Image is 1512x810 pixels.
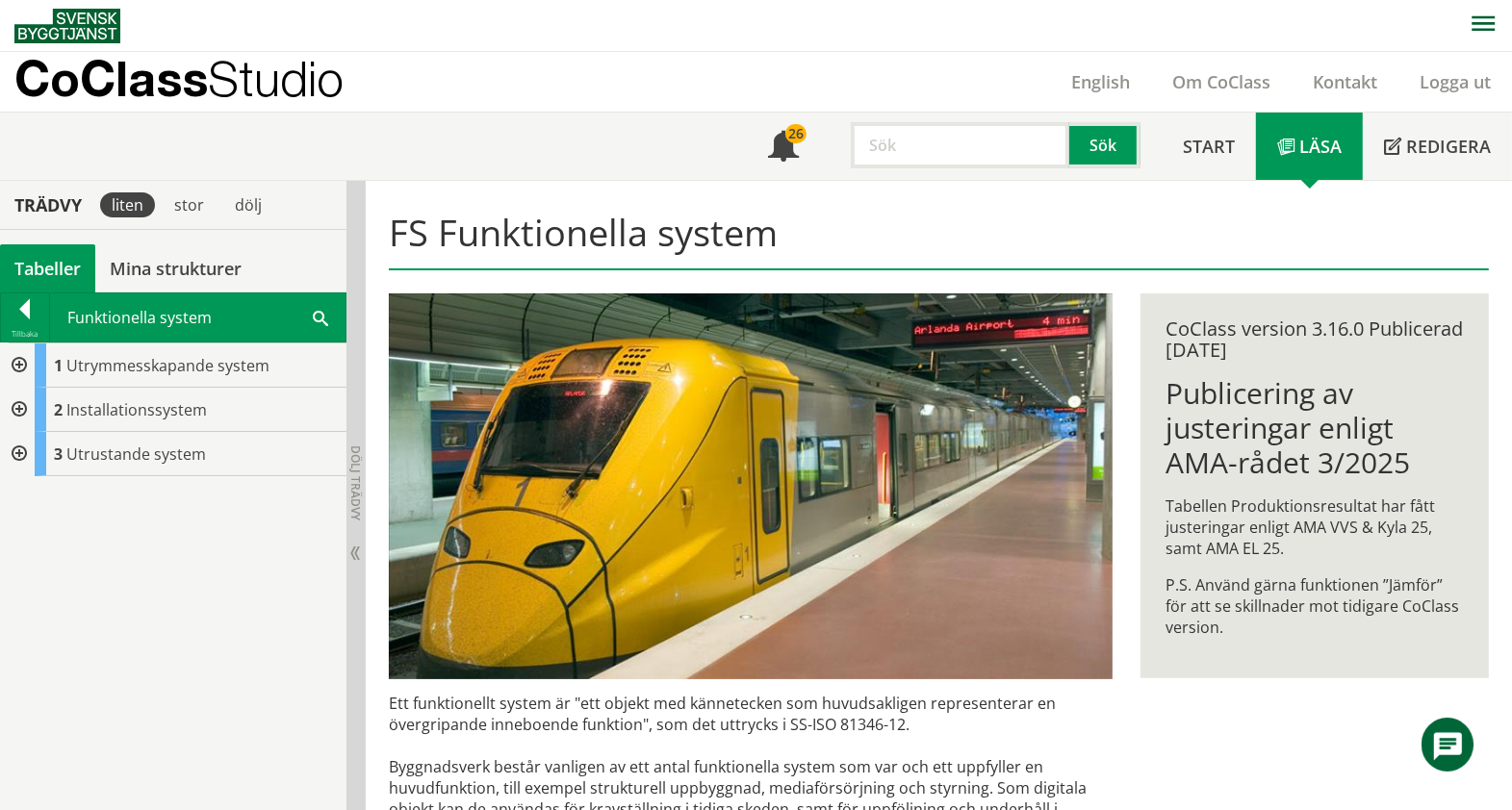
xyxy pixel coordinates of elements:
[54,399,63,420] span: 2
[1363,113,1512,180] a: Redigera
[1166,318,1464,361] div: CoClass version 3.16.0 Publicerad [DATE]
[14,52,385,112] a: CoClassStudio
[1166,495,1464,559] p: Tabellen Produktionsresultat har fått justeringar enligt AMA VVS & Kyla 25, samt AMA EL 25.
[66,443,206,465] span: Utrustande system
[100,192,155,217] div: liten
[1183,135,1235,158] span: Start
[1151,70,1292,93] a: Om CoClass
[747,113,820,180] a: 26
[54,355,63,376] span: 1
[208,50,344,107] span: Studio
[1406,135,1491,158] span: Redigera
[66,355,269,376] span: Utrymmesskapande system
[1398,70,1512,93] a: Logga ut
[389,211,1488,270] h1: FS Funktionella system
[1162,113,1256,180] a: Start
[163,192,216,217] div: stor
[785,124,807,143] div: 26
[1,326,49,342] div: Tillbaka
[347,445,364,520] span: Dölj trädvy
[1166,376,1464,480] h1: Publicering av justeringar enligt AMA-rådet 3/2025
[851,122,1069,168] input: Sök
[95,244,256,292] a: Mina strukturer
[1292,70,1398,93] a: Kontakt
[50,293,346,342] div: Funktionella system
[389,293,1113,679] img: arlanda-express-2.jpg
[1069,122,1140,168] button: Sök
[313,307,328,327] span: Sök i tabellen
[66,399,207,420] span: Installationssystem
[223,192,273,217] div: dölj
[1050,70,1151,93] a: English
[14,67,344,89] p: CoClass
[1299,135,1342,158] span: Läsa
[4,194,92,215] div: Trädvy
[14,9,120,43] img: Svensk Byggtjänst
[54,443,63,465] span: 3
[1166,574,1464,638] p: P.S. Använd gärna funktionen ”Jämför” för att se skillnader mot tidigare CoClass version.
[1256,113,1363,180] a: Läsa
[768,133,799,164] span: Notifikationer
